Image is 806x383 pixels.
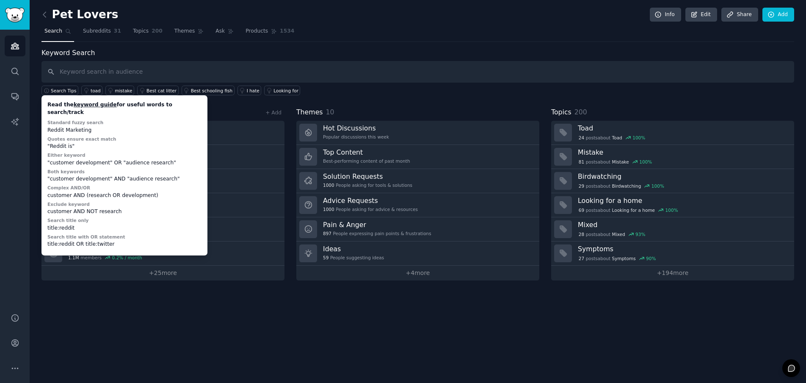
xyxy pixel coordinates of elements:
[47,225,201,232] div: title:reddit
[114,28,121,35] span: 31
[578,206,679,214] div: post s about
[273,88,298,94] div: Looking for
[280,28,294,35] span: 1534
[612,135,622,141] span: Toad
[47,192,201,200] div: customer AND (research OR development)
[91,88,101,94] div: toad
[578,220,788,229] h3: Mixed
[323,206,418,212] div: People asking for advice & resources
[41,266,284,280] a: +25more
[47,208,201,216] div: customer AND NOT research
[323,244,384,253] h3: Ideas
[81,86,102,95] a: toad
[130,25,166,42] a: Topics200
[323,172,412,181] h3: Solution Requests
[551,241,794,266] a: Symptoms27postsaboutSymptoms90%
[612,159,629,165] span: Mistake
[68,255,79,261] span: 1.1M
[323,230,431,236] div: People expressing pain points & frustrations
[635,231,645,237] div: 93 %
[646,255,656,261] div: 90 %
[578,158,653,166] div: post s about
[551,217,794,241] a: Mixed28postsaboutMixed93%
[47,185,90,190] label: Complex AND/OR
[296,193,539,217] a: Advice Requests1000People asking for advice & resources
[612,183,641,189] span: Birdwatching
[47,234,125,239] label: Search title with OR statement
[44,28,62,35] span: Search
[762,8,794,22] a: Add
[665,207,678,213] div: 100 %
[41,86,78,95] button: Search Tips
[146,88,177,94] div: Best cat litter
[47,241,201,248] div: title:reddit OR title:twitter
[323,255,384,261] div: People suggesting ideas
[551,121,794,145] a: Toad24postsaboutToad100%
[574,108,587,116] span: 200
[115,88,132,94] div: mistake
[80,25,124,42] a: Subreddits31
[296,217,539,241] a: Pain & Anger897People expressing pain points & frustrations
[296,266,539,280] a: +4more
[578,182,665,190] div: post s about
[296,169,539,193] a: Solution Requests1000People asking for tools & solutions
[579,135,584,141] span: 24
[74,102,117,108] a: keyword guide
[578,134,646,142] div: post s about
[323,182,334,188] span: 1000
[579,207,584,213] span: 69
[578,255,657,262] div: post s about
[579,231,584,237] span: 28
[246,28,268,35] span: Products
[323,158,410,164] div: Best-performing content of past month
[326,108,334,116] span: 10
[323,230,331,236] span: 897
[685,8,717,22] a: Edit
[51,88,77,94] span: Search Tips
[651,183,664,189] div: 100 %
[41,8,118,22] h2: Pet Lovers
[323,255,328,261] span: 59
[47,175,201,183] div: "customer development" AND "audience research"
[323,148,410,157] h3: Top Content
[551,145,794,169] a: Mistake81postsaboutMistake100%
[551,193,794,217] a: Looking for a home69postsaboutLooking for a home100%
[47,218,88,223] label: Search title only
[105,86,134,95] a: mistake
[323,134,389,140] div: Popular discussions this week
[721,8,758,22] a: Share
[296,145,539,169] a: Top ContentBest-performing content of past month
[191,88,233,94] div: Best schooling fish
[578,124,788,133] h3: Toad
[47,136,116,142] label: Quotes ensure exact match
[639,159,652,165] div: 100 %
[578,230,646,238] div: post s about
[47,159,201,167] div: "customer development" OR "audience research"
[578,196,788,205] h3: Looking for a home
[296,121,539,145] a: Hot DiscussionsPopular discussions this week
[612,255,636,261] span: Symptoms
[47,127,201,134] div: Reddit Marketing
[182,86,235,95] a: Best schooling fish
[265,110,282,116] a: + Add
[579,183,584,189] span: 29
[612,207,655,213] span: Looking for a home
[551,266,794,280] a: +194more
[213,25,237,42] a: Ask
[47,202,90,207] label: Exclude keyword
[133,28,149,35] span: Topics
[296,241,539,266] a: Ideas59People suggesting ideas
[237,86,262,95] a: I hate
[323,206,334,212] span: 1000
[47,143,201,150] div: "Reddit is"
[296,107,323,118] span: Themes
[41,49,95,57] label: Keyword Search
[579,255,584,261] span: 27
[152,28,163,35] span: 200
[650,8,681,22] a: Info
[323,220,431,229] h3: Pain & Anger
[47,169,85,174] label: Both keywords
[41,25,74,42] a: Search
[578,244,788,253] h3: Symptoms
[171,25,207,42] a: Themes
